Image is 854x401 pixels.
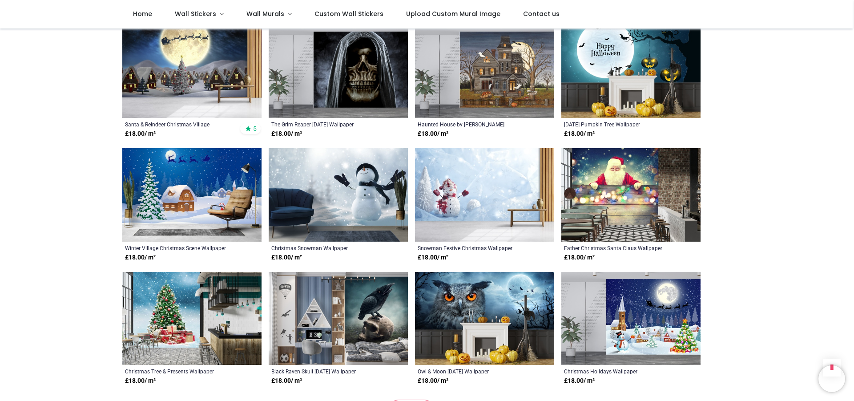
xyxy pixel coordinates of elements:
[418,244,525,251] a: Snowman Festive Christmas Wallpaper
[564,121,671,128] a: [DATE] Pumpkin Tree Wallpaper
[271,377,302,385] strong: £ 18.00 / m²
[271,253,302,262] strong: £ 18.00 / m²
[253,125,257,133] span: 5
[564,377,595,385] strong: £ 18.00 / m²
[269,148,408,242] img: Happy Christmas Snowman Wall Mural Wallpaper
[246,9,284,18] span: Wall Murals
[125,244,232,251] a: Winter Village Christmas Scene Wallpaper
[269,272,408,365] img: Black Raven Skull Halloween Wall Mural Wallpaper
[415,24,554,118] img: Haunted House Wall Mural by David Carter Brown
[175,9,216,18] span: Wall Stickers
[271,244,379,251] a: Christmas Snowman Wallpaper
[125,130,156,138] strong: £ 18.00 / m²
[418,377,448,385] strong: £ 18.00 / m²
[523,9,560,18] span: Contact us
[271,130,302,138] strong: £ 18.00 / m²
[269,24,408,118] img: The Grim Reaper Halloween Wall Mural Wallpaper
[561,24,701,118] img: Happy Halloween Pumpkin Tree Wall Mural Wallpaper
[564,130,595,138] strong: £ 18.00 / m²
[122,148,262,242] img: Winter Village Christmas Scene Wall Mural Wallpaper
[125,377,156,385] strong: £ 18.00 / m²
[818,365,845,392] iframe: Brevo live chat
[418,368,525,375] a: Owl & Moon [DATE] Wallpaper
[133,9,152,18] span: Home
[561,148,701,242] img: Father Christmas Santa Claus Wall Mural Wallpaper - Mod9
[418,130,448,138] strong: £ 18.00 / m²
[125,368,232,375] a: Christmas Tree & Presents Wallpaper
[418,121,525,128] a: Haunted House by [PERSON_NAME] [PERSON_NAME]
[564,244,671,251] a: Father Christmas Santa Claus Wallpaper
[122,24,262,118] img: Santa & Reindeer Christmas Village Wall Mural Wallpaper
[415,148,554,242] img: Happy Snowman Festive Christmas Wall Mural Wallpaper
[415,272,554,365] img: Owl & Moon Halloween Wall Mural Wallpaper
[564,368,671,375] a: Christmas Holidays Wallpaper
[271,368,379,375] a: Black Raven Skull [DATE] Wallpaper
[561,272,701,365] img: Christmas Holidays Wall Mural Wallpaper
[406,9,500,18] span: Upload Custom Mural Image
[125,253,156,262] strong: £ 18.00 / m²
[125,121,232,128] a: Santa & Reindeer Christmas Village Wallpaper
[314,9,383,18] span: Custom Wall Stickers
[122,272,262,365] img: Christmas Tree & Presents Wall Mural Wallpaper
[271,121,379,128] a: The Grim Reaper [DATE] Wallpaper
[564,253,595,262] strong: £ 18.00 / m²
[418,253,448,262] strong: £ 18.00 / m²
